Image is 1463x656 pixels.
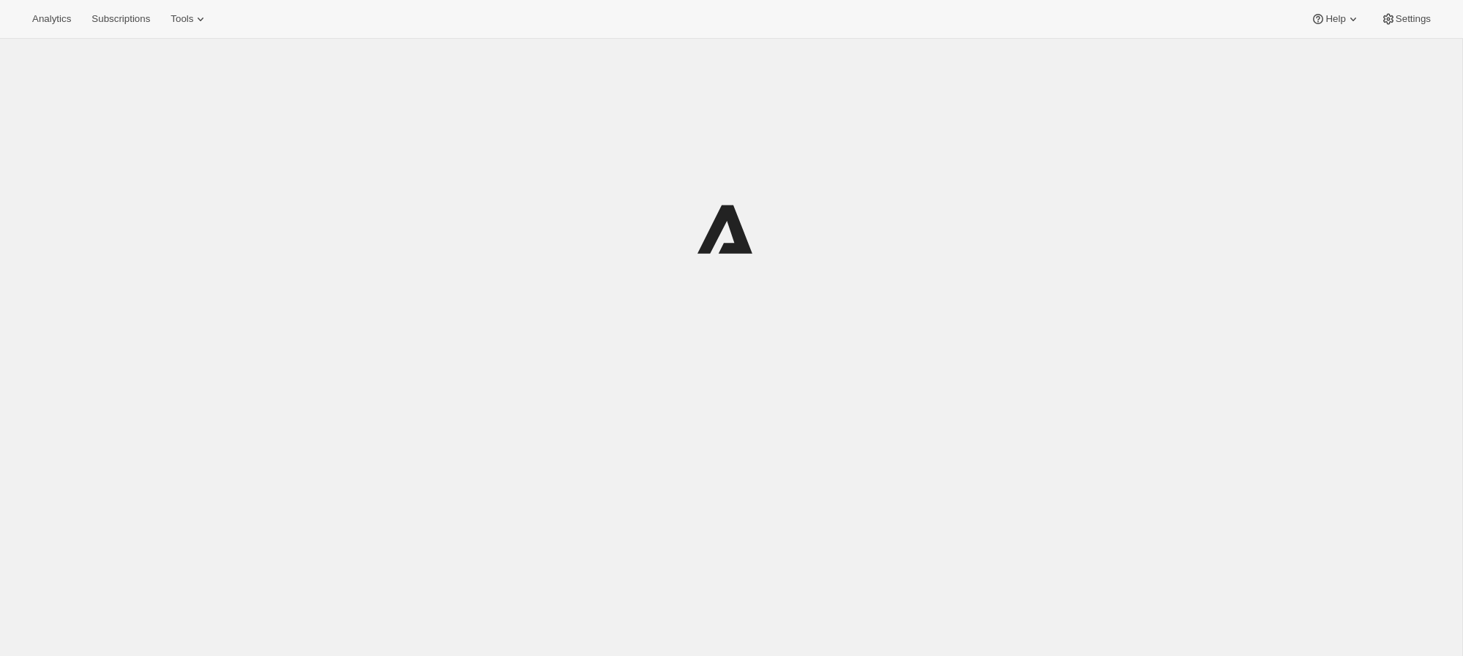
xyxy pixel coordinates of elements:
button: Settings [1372,9,1440,29]
span: Tools [171,13,193,25]
span: Analytics [32,13,71,25]
span: Help [1325,13,1345,25]
button: Subscriptions [83,9,159,29]
button: Tools [162,9,217,29]
span: Settings [1396,13,1431,25]
button: Help [1302,9,1369,29]
span: Subscriptions [91,13,150,25]
button: Analytics [23,9,80,29]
